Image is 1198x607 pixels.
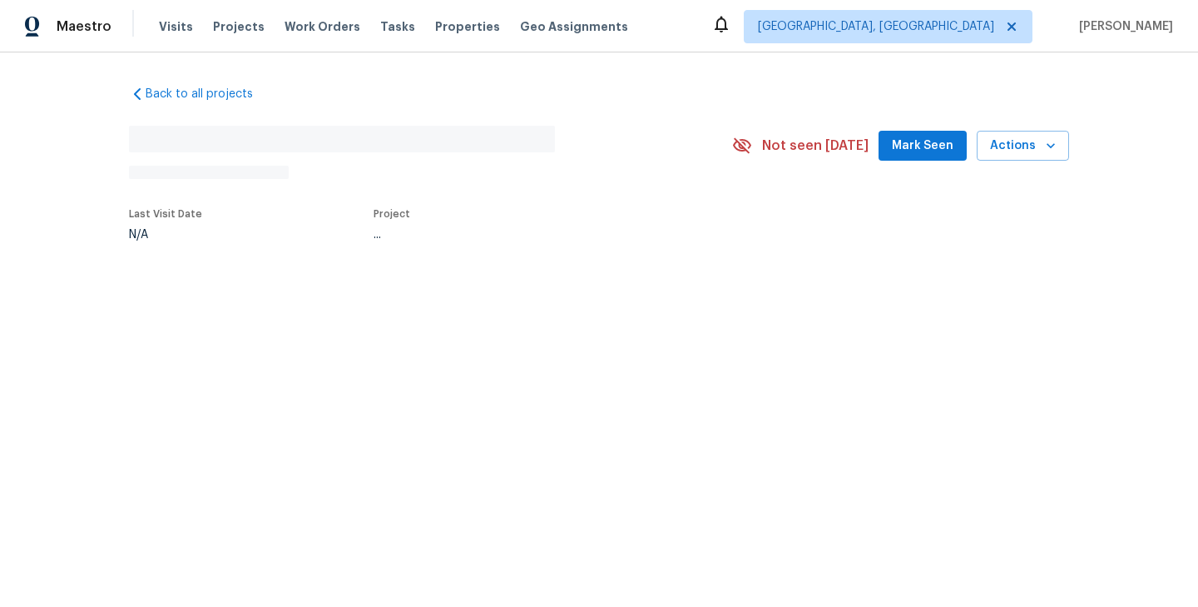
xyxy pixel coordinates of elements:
span: Maestro [57,18,111,35]
span: Work Orders [285,18,360,35]
div: N/A [129,229,202,241]
div: ... [374,229,693,241]
span: [GEOGRAPHIC_DATA], [GEOGRAPHIC_DATA] [758,18,994,35]
span: Project [374,209,410,219]
span: Geo Assignments [520,18,628,35]
span: Last Visit Date [129,209,202,219]
span: Mark Seen [892,136,953,157]
button: Mark Seen [879,131,967,162]
span: Properties [435,18,500,35]
span: Tasks [380,21,415,32]
span: Visits [159,18,193,35]
span: Actions [990,136,1056,157]
a: Back to all projects [129,86,289,102]
span: [PERSON_NAME] [1072,18,1173,35]
button: Actions [977,131,1069,162]
span: Not seen [DATE] [762,137,869,154]
span: Projects [213,18,265,35]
